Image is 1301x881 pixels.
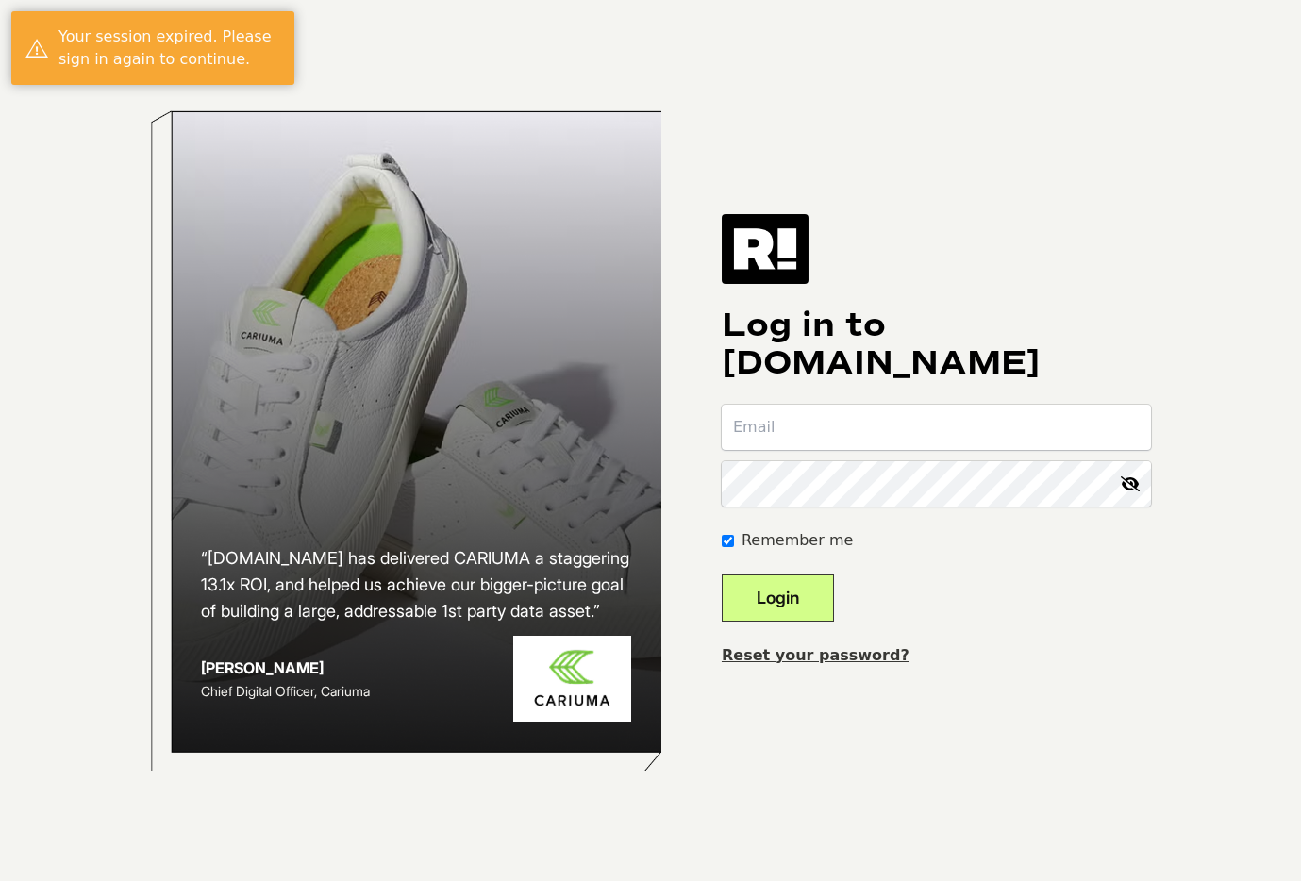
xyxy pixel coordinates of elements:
span: Chief Digital Officer, Cariuma [201,683,370,699]
label: Remember me [742,529,853,552]
img: Retention.com [722,214,809,284]
a: Reset your password? [722,646,909,664]
img: Cariuma [513,636,631,722]
div: Your session expired. Please sign in again to continue. [58,25,280,71]
h1: Log in to [DOMAIN_NAME] [722,307,1151,382]
button: Login [722,574,834,622]
strong: [PERSON_NAME] [201,658,324,677]
input: Email [722,405,1151,450]
h2: “[DOMAIN_NAME] has delivered CARIUMA a staggering 13.1x ROI, and helped us achieve our bigger-pic... [201,545,631,624]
